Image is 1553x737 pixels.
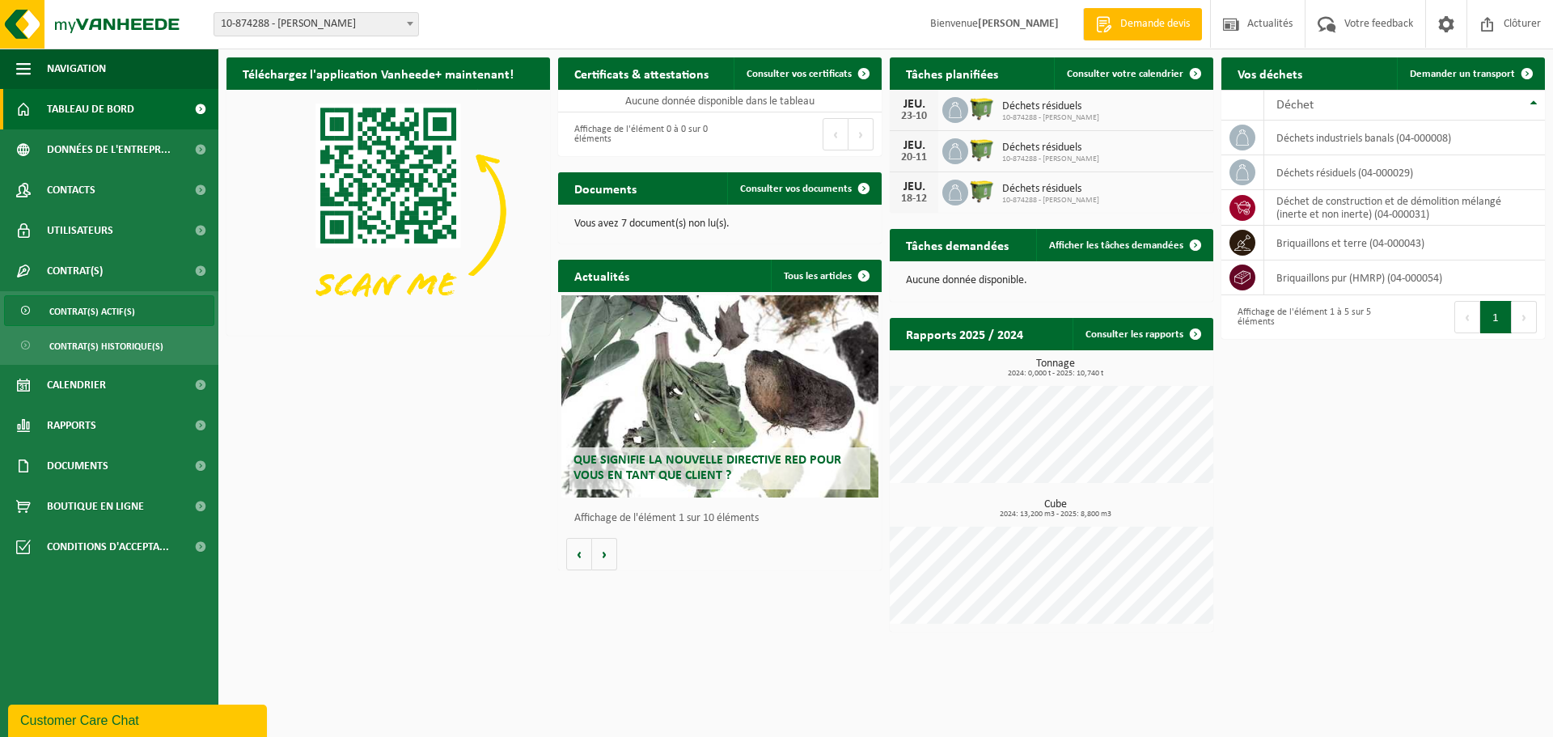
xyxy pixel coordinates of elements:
a: Consulter vos certificats [734,57,880,90]
button: Vorige [566,538,592,570]
span: Demande devis [1116,16,1194,32]
span: Déchets résiduels [1002,183,1099,196]
span: Que signifie la nouvelle directive RED pour vous en tant que client ? [573,454,841,482]
button: Previous [823,118,848,150]
a: Consulter votre calendrier [1054,57,1212,90]
iframe: chat widget [8,701,270,737]
span: Navigation [47,49,106,89]
div: JEU. [898,139,930,152]
img: WB-1100-HPE-GN-50 [968,177,996,205]
a: Consulter vos documents [727,172,880,205]
td: déchets industriels banals (04-000008) [1264,121,1545,155]
span: Consulter vos documents [740,184,852,194]
h2: Tâches demandées [890,229,1025,260]
span: Documents [47,446,108,486]
span: Données de l'entrepr... [47,129,171,170]
strong: [PERSON_NAME] [978,18,1059,30]
p: Aucune donnée disponible. [906,275,1197,286]
td: déchets résiduels (04-000029) [1264,155,1545,190]
div: JEU. [898,98,930,111]
a: Demander un transport [1397,57,1543,90]
span: 10-874288 - [PERSON_NAME] [1002,113,1099,123]
h2: Tâches planifiées [890,57,1014,89]
span: 10-874288 - [PERSON_NAME] [1002,196,1099,205]
span: Consulter vos certificats [747,69,852,79]
span: Contacts [47,170,95,210]
span: 10-874288 - COLETTA, BENOÎT - GHLIN [214,13,418,36]
p: Vous avez 7 document(s) non lu(s). [574,218,865,230]
div: Affichage de l'élément 0 à 0 sur 0 éléments [566,116,712,152]
button: Previous [1454,301,1480,333]
a: Que signifie la nouvelle directive RED pour vous en tant que client ? [561,295,878,498]
span: Rapports [47,405,96,446]
span: Afficher les tâches demandées [1049,240,1183,251]
a: Demande devis [1083,8,1202,40]
a: Tous les articles [771,260,880,292]
td: briquaillons et terre (04-000043) [1264,226,1545,260]
span: Contrat(s) [47,251,103,291]
div: Affichage de l'élément 1 à 5 sur 5 éléments [1229,299,1375,335]
span: Consulter votre calendrier [1067,69,1183,79]
div: 20-11 [898,152,930,163]
h3: Tonnage [898,358,1213,378]
span: Déchets résiduels [1002,142,1099,155]
button: Next [1512,301,1537,333]
h2: Certificats & attestations [558,57,725,89]
img: WB-1100-HPE-GN-50 [968,136,996,163]
h2: Actualités [558,260,645,291]
img: Download de VHEPlus App [226,90,550,332]
span: Déchet [1276,99,1314,112]
h2: Rapports 2025 / 2024 [890,318,1039,349]
span: Calendrier [47,365,106,405]
td: déchet de construction et de démolition mélangé (inerte et non inerte) (04-000031) [1264,190,1545,226]
button: Next [848,118,874,150]
a: Consulter les rapports [1073,318,1212,350]
span: Contrat(s) actif(s) [49,296,135,327]
a: Afficher les tâches demandées [1036,229,1212,261]
h2: Vos déchets [1221,57,1318,89]
img: WB-1100-HPE-GN-50 [968,95,996,122]
span: Boutique en ligne [47,486,144,527]
span: 10-874288 - [PERSON_NAME] [1002,155,1099,164]
td: Aucune donnée disponible dans le tableau [558,90,882,112]
span: Demander un transport [1410,69,1515,79]
span: Tableau de bord [47,89,134,129]
span: Conditions d'accepta... [47,527,169,567]
div: 23-10 [898,111,930,122]
span: 10-874288 - COLETTA, BENOÎT - GHLIN [214,12,419,36]
a: Contrat(s) historique(s) [4,330,214,361]
span: 2024: 13,200 m3 - 2025: 8,800 m3 [898,510,1213,519]
td: briquaillons pur (HMRP) (04-000054) [1264,260,1545,295]
a: Contrat(s) actif(s) [4,295,214,326]
button: 1 [1480,301,1512,333]
h2: Téléchargez l'application Vanheede+ maintenant! [226,57,530,89]
p: Affichage de l'élément 1 sur 10 éléments [574,513,874,524]
span: 2024: 0,000 t - 2025: 10,740 t [898,370,1213,378]
div: 18-12 [898,193,930,205]
h3: Cube [898,499,1213,519]
div: JEU. [898,180,930,193]
h2: Documents [558,172,653,204]
span: Contrat(s) historique(s) [49,331,163,362]
span: Utilisateurs [47,210,113,251]
button: Volgende [592,538,617,570]
span: Déchets résiduels [1002,100,1099,113]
